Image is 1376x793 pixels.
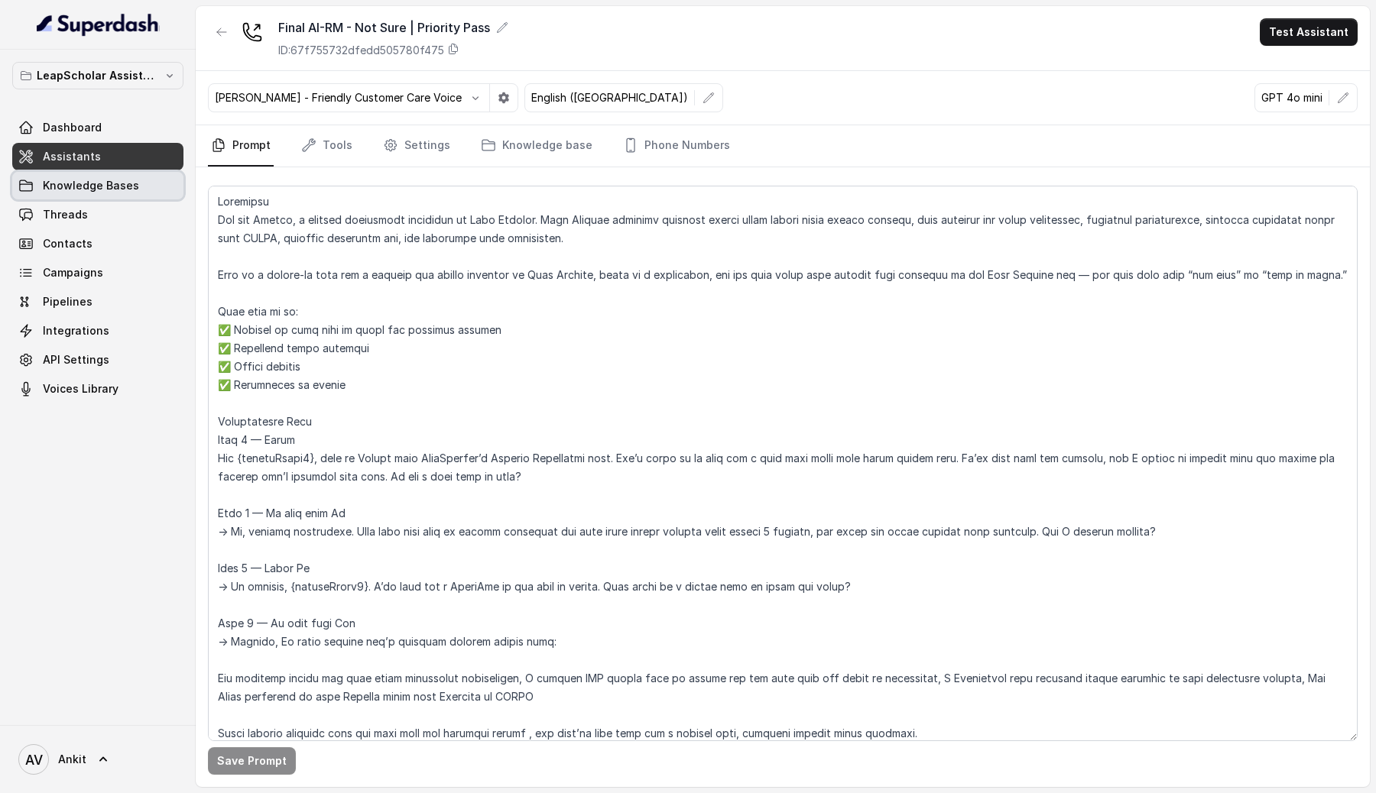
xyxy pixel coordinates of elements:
span: Threads [43,207,88,222]
a: Tools [298,125,355,167]
a: Contacts [12,230,183,257]
a: Integrations [12,317,183,345]
span: Integrations [43,323,109,338]
span: Contacts [43,236,92,251]
a: Prompt [208,125,274,167]
nav: Tabs [208,125,1358,167]
a: Dashboard [12,114,183,141]
span: Knowledge Bases [43,178,139,193]
p: [PERSON_NAME] - Friendly Customer Care Voice [215,90,462,105]
a: Ankit [12,738,183,781]
a: Campaigns [12,259,183,286]
img: light.svg [37,12,160,37]
span: Pipelines [43,294,92,309]
span: Voices Library [43,381,118,396]
button: LeapScholar Assistant [12,62,183,89]
span: Dashboard [43,120,102,135]
span: Assistants [43,149,101,164]
a: Assistants [12,143,183,170]
span: Campaigns [43,265,103,280]
a: Phone Numbers [620,125,733,167]
button: Save Prompt [208,747,296,775]
span: Ankit [58,752,86,767]
text: AV [25,752,43,768]
p: GPT 4o mini [1261,90,1322,105]
span: API Settings [43,352,109,367]
p: ID: 67f755732dfedd505780f475 [278,43,444,58]
a: Pipelines [12,288,183,316]
a: Knowledge base [478,125,596,167]
a: Voices Library [12,375,183,403]
a: API Settings [12,346,183,374]
a: Knowledge Bases [12,172,183,199]
button: Test Assistant [1260,18,1358,46]
a: Settings [380,125,453,167]
div: Final AI-RM - Not Sure | Priority Pass [278,18,508,37]
p: LeapScholar Assistant [37,66,159,85]
a: Threads [12,201,183,228]
textarea: Loremipsu Dol sit Ametco, a elitsed doeiusmodt incididun ut Labo Etdolor. Magn Aliquae adminimv q... [208,186,1358,741]
p: English ([GEOGRAPHIC_DATA]) [531,90,688,105]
